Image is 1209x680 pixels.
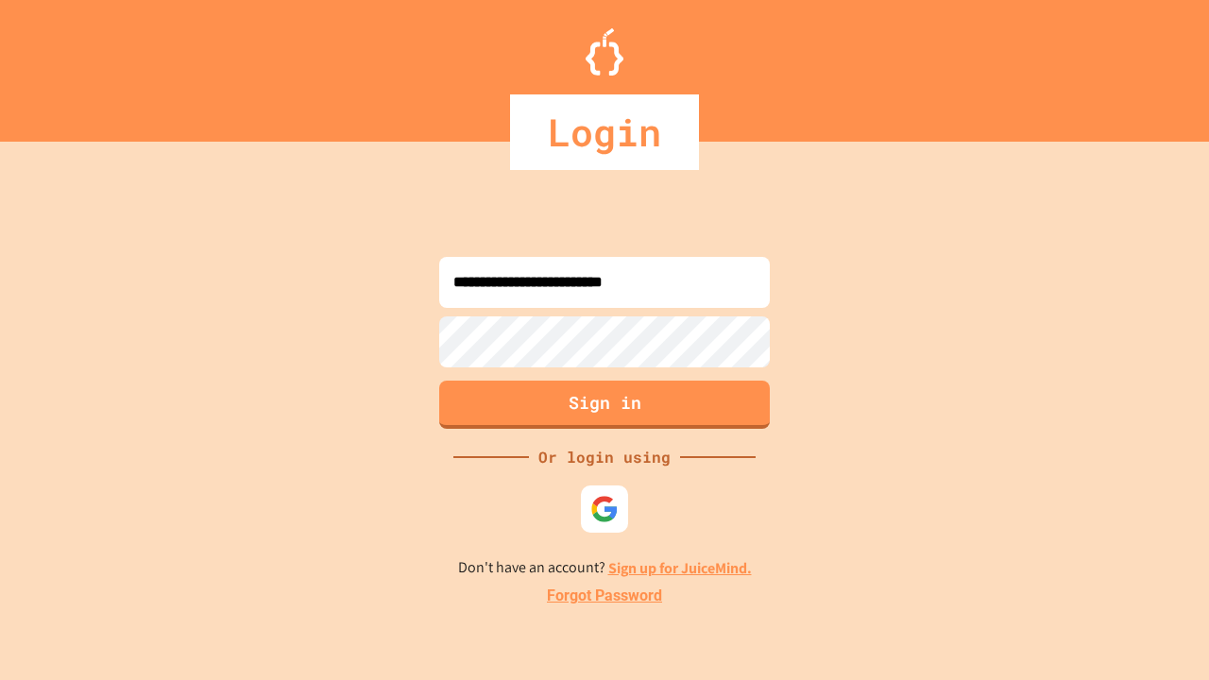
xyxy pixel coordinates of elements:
div: Login [510,94,699,170]
img: Logo.svg [586,28,623,76]
p: Don't have an account? [458,556,752,580]
img: google-icon.svg [590,495,619,523]
button: Sign in [439,381,770,429]
a: Sign up for JuiceMind. [608,558,752,578]
a: Forgot Password [547,585,662,607]
div: Or login using [529,446,680,468]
